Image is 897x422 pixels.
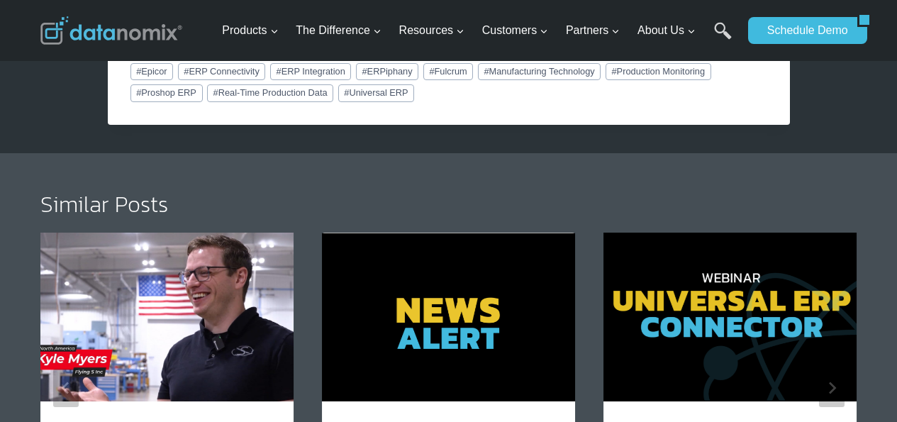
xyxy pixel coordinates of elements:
[178,63,266,80] a: #ERP Connectivity
[714,22,732,54] a: Search
[130,63,174,80] a: #Epicor
[213,87,218,98] span: #
[362,66,367,77] span: #
[277,66,282,77] span: #
[322,233,575,401] img: Datanomix News Alert
[611,66,616,77] span: #
[344,87,349,98] span: #
[40,233,293,401] img: VIDEO: How Flying S is Turning Data into a Competitive Advantage with Datanomix Production Monito...
[356,63,419,80] a: #ERPiphany
[270,63,352,80] a: #ERP Integration
[130,84,203,101] a: #Proshop ERP
[296,21,381,40] span: The Difference
[482,21,548,40] span: Customers
[7,131,227,415] iframe: Popup CTA
[566,21,620,40] span: Partners
[606,63,711,80] a: #Production Monitoring
[136,87,141,98] span: #
[40,193,857,216] h2: Similar Posts
[478,63,601,80] a: #Manufacturing Technology
[40,16,182,45] img: Datanomix
[819,369,845,407] button: Next
[338,84,415,101] a: #Universal ERP
[222,21,278,40] span: Products
[423,63,474,80] a: #Fulcrum
[136,66,141,77] span: #
[637,21,696,40] span: About Us
[429,66,434,77] span: #
[216,8,741,54] nav: Primary Navigation
[399,21,464,40] span: Resources
[748,17,857,44] a: Schedule Demo
[184,66,189,77] span: #
[603,233,857,401] img: Bridge the gap between planning & production with the Datanomix Universal ERP Connector
[207,84,333,101] a: #Real-Time Production Data
[484,66,489,77] span: #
